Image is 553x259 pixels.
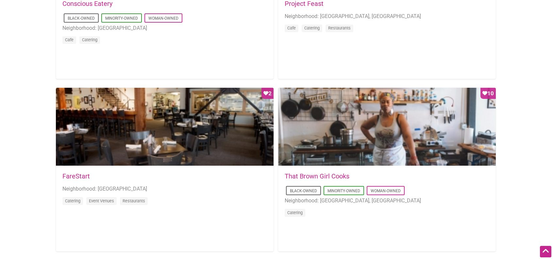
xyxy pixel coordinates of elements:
a: Catering [304,26,320,30]
a: Minority-Owned [327,189,360,193]
a: Woman-Owned [371,189,401,193]
a: Restaurants [123,198,145,203]
a: Minority-Owned [105,16,138,21]
li: Neighborhood: [GEOGRAPHIC_DATA], [GEOGRAPHIC_DATA] [285,196,489,205]
a: Black-Owned [290,189,317,193]
a: Cafe [287,26,296,30]
a: Event Venues [89,198,114,203]
a: Catering [287,210,303,215]
a: Catering [65,198,80,203]
a: That Brown Girl Cooks [285,172,349,180]
a: Cafe [65,37,74,42]
div: Scroll Back to Top [540,246,551,257]
a: Catering [82,37,97,42]
a: FareStart [62,172,90,180]
li: Neighborhood: [GEOGRAPHIC_DATA] [62,24,267,32]
a: Woman-Owned [148,16,178,21]
li: Neighborhood: [GEOGRAPHIC_DATA], [GEOGRAPHIC_DATA] [285,12,489,21]
a: Restaurants [328,26,351,30]
a: Black-Owned [68,16,95,21]
li: Neighborhood: [GEOGRAPHIC_DATA] [62,185,267,193]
